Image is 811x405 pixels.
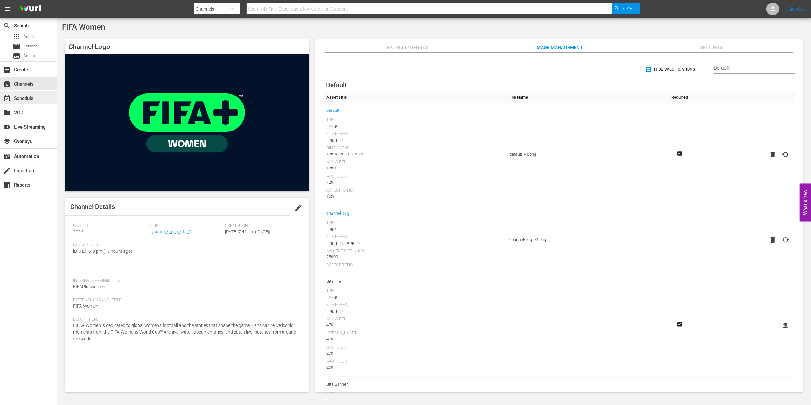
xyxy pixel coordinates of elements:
a: channel-bug [326,209,349,217]
div: .jpg, .png [326,308,503,314]
span: Series [24,53,35,59]
div: Min Width [326,160,503,165]
button: Search [612,3,640,14]
svg: Required [676,151,683,156]
img: FIFA Women [65,54,309,191]
div: Min Height [326,345,503,350]
div: [PERSON_NAME] [326,331,503,336]
span: Schedule [3,95,11,102]
div: 25000 [326,254,503,260]
div: Min Width [326,317,503,322]
span: Live Streaming [3,123,11,131]
span: Bits Tile [326,277,503,286]
span: FIFA+ Women is dedicated to global women’s football and the stories that shape the game. Fans can... [73,323,296,341]
span: FIFA Women [62,23,105,32]
div: .jpg, .png [326,137,503,143]
svg: Required [676,322,683,327]
div: 470 [326,336,503,342]
div: File Format [326,234,503,239]
th: Required [660,92,699,103]
span: Default [326,81,347,89]
div: 270 [326,350,503,357]
span: External Channel Title: [73,298,298,303]
div: Default [714,59,795,77]
th: Asset Title [323,92,506,103]
span: Episode [24,43,38,49]
div: 1280 [326,165,503,171]
span: FIFAPluswomen [73,284,105,289]
span: Internal Channel Title: [73,278,298,283]
span: Wurl ID: [73,224,146,229]
span: VOD [3,109,11,117]
div: File Format [326,302,503,308]
div: File Format [326,131,503,137]
span: Reports [3,181,11,189]
div: 720 [326,179,503,186]
span: Search [3,22,11,30]
a: default [326,106,339,115]
div: Image [326,123,503,129]
span: FIFA Women [73,303,98,309]
span: edit [294,204,302,212]
span: Bits Banner [326,380,503,388]
span: Series [13,52,20,60]
div: Aspect Ratio [326,263,503,268]
div: 270 [326,364,503,371]
span: Episode [13,43,20,50]
span: Search [622,3,639,14]
span: Overlays [3,138,11,145]
span: Ingestion [3,167,11,174]
div: Min Height [326,174,503,179]
img: ans4CAIJ8jUAAAAAAAAAAAAAAAAAAAAAAAAgQb4GAAAAAAAAAAAAAAAAAAAAAAAAJMjXAAAAAAAAAAAAAAAAAAAAAAAAgAT5G... [15,2,46,17]
div: Type [326,220,503,225]
div: Type [326,117,503,123]
div: Dimensions [326,146,503,151]
button: edit [290,200,306,216]
span: Last Updated: [73,243,146,248]
button: Hide Specifications [644,60,698,78]
span: [DATE] 7:41 pm ([DATE]) [225,229,271,234]
h4: Channel Logo [65,39,309,54]
td: default_v1.png [506,103,660,206]
span: Channels [3,80,11,88]
th: File Name [506,92,660,103]
div: 16:9 [326,193,503,200]
span: Asset [13,33,20,40]
div: 470 [326,322,503,328]
span: [DATE] 7:48 pm (18 hours ago) [73,249,132,254]
div: Aspect Ratio [326,188,503,193]
span: Description: [73,317,298,322]
span: Channel Details [70,203,115,210]
span: Automation [3,153,11,160]
span: Ratings / Genres [383,44,431,52]
span: Settings [687,44,735,52]
span: menu [4,5,11,13]
a: sysdata_s_p_a_fifa_9 [149,229,191,234]
div: 1280x720 minimum [326,151,503,157]
span: Created On: [225,224,298,229]
div: Type [326,391,503,396]
button: Open Feedback Widget [800,184,811,222]
div: .jpg, .png, .bmp, .gif [326,239,503,246]
div: Max Height [326,359,503,364]
div: Type [326,288,503,294]
span: Create [3,66,11,74]
div: Max File Size In Kbs [326,249,503,254]
a: Sign Out [788,6,805,11]
td: channel-bug_v1.png [506,206,660,274]
span: Hide Specifications [647,66,695,73]
div: Logo [326,225,503,232]
span: 2096 [73,229,83,234]
div: Image [326,294,503,300]
span: Image Management [535,44,583,52]
span: Asset [24,33,34,40]
span: Slug: [149,224,222,229]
